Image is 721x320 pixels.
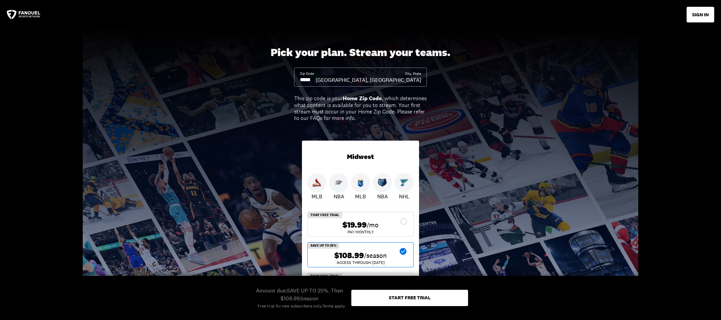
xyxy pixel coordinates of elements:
p: MLB [355,192,366,200]
div: Amount due: SAVE UP TO 25%. Then $108.99/season [253,287,346,302]
span: /season [364,251,387,260]
div: 7 Day Free Trial [308,273,342,279]
span: $108.99 [334,251,364,261]
img: Thunder [334,178,343,187]
div: 7 Day Free Trial [308,212,342,218]
p: NBA [334,192,344,200]
div: SAVE UP TO 25% [308,243,339,249]
div: Free trial for new subscribers only. . [258,303,346,309]
img: Cardinals [313,178,321,187]
a: Terms apply [322,303,345,309]
img: Grizzlies [378,178,387,187]
div: [GEOGRAPHIC_DATA], [GEOGRAPHIC_DATA] [316,76,421,84]
button: SIGN IN [687,7,714,22]
p: NHL [399,192,410,200]
b: Home Zip Code [343,95,382,102]
div: City, State [405,71,421,76]
p: MLB [311,192,322,200]
div: Midwest [302,141,419,173]
p: NBA [377,192,388,200]
div: Zip Code [300,71,314,76]
div: ACCESS THROUGH [DATE] [313,261,408,265]
span: $19.99 [342,220,367,230]
div: This zip code is your , which determines what content is available for you to stream. Your first ... [294,95,427,121]
img: Royals [356,178,365,187]
img: Blues [400,178,408,187]
div: Pick your plan. Stream your teams. [271,46,450,59]
span: /mo [367,220,379,230]
div: Start free trial [389,295,431,300]
div: Pay Monthly [313,230,408,234]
